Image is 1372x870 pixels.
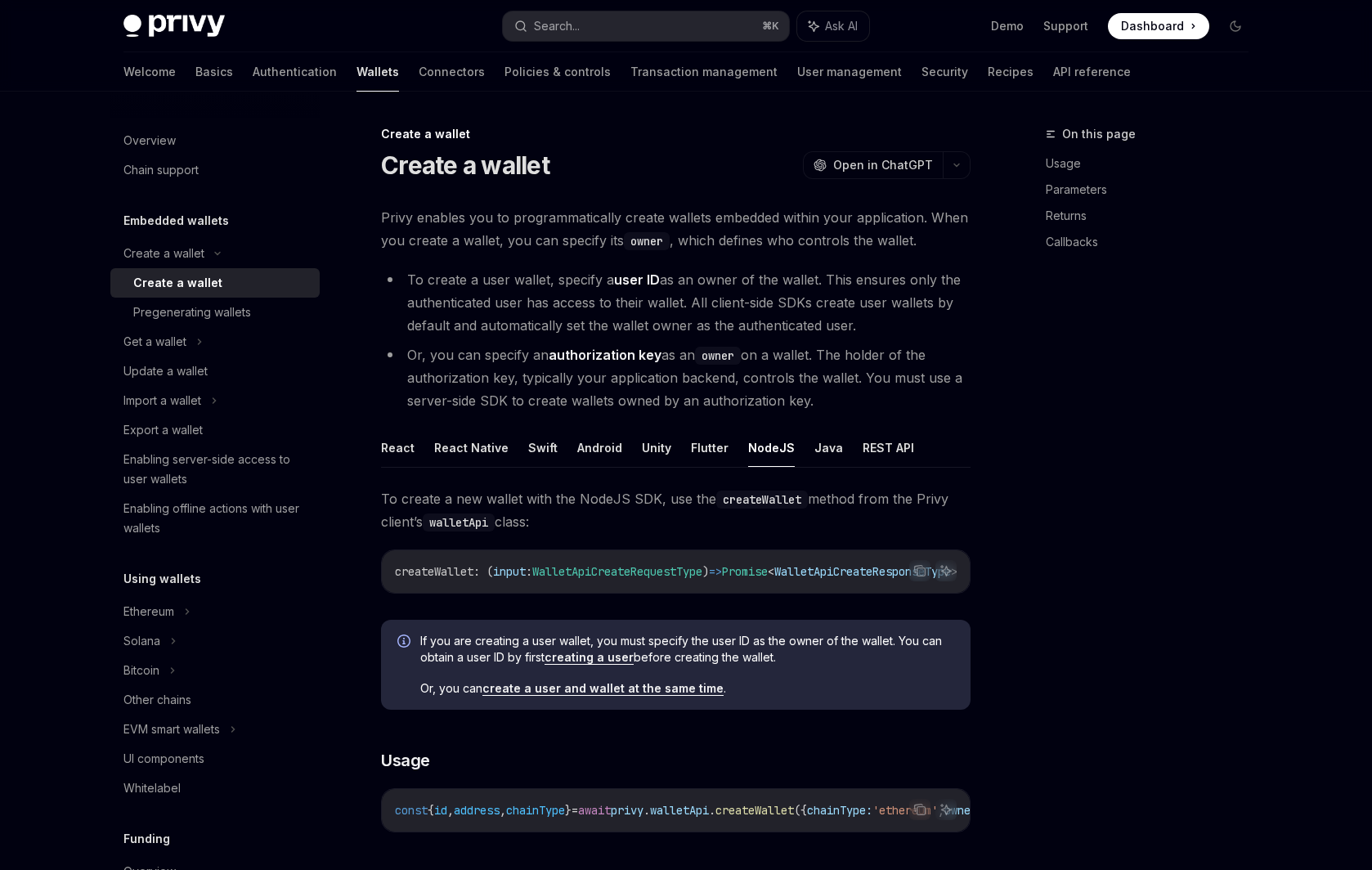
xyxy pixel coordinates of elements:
[356,52,399,92] a: Wallets
[428,803,434,818] span: {
[381,487,971,533] span: To create a new wallet with the NodeJS SDK, use the method from the Privy client’s class:
[123,778,181,798] div: Whitelabel
[545,650,634,665] a: creating a user
[123,499,310,538] div: Enabling offline actions with user wallets
[532,564,702,579] span: WalletApiCreateRequestType
[549,347,661,363] strong: authorization key
[577,428,622,467] button: Android
[381,126,971,142] div: Create a wallet
[381,150,549,180] h1: Create a wallet
[534,16,580,36] div: Search...
[722,564,768,579] span: Promise
[528,428,558,467] button: Swift
[123,52,176,92] a: Welcome
[909,799,930,820] button: Copy the contents from the code block
[381,206,971,252] span: Privy enables you to programmatically create wallets embedded within your application. When you c...
[419,52,485,92] a: Connectors
[381,428,415,467] button: React
[691,428,729,467] button: Flutter
[578,803,611,818] span: await
[768,564,774,579] span: <
[381,268,971,337] li: To create a user wallet, specify a as an owner of the wallet. This ensures only the authenticated...
[420,633,954,666] span: If you are creating a user wallet, you must specify the user ID as the owner of the wallet. You c...
[123,661,159,680] div: Bitcoin
[123,391,201,410] div: Import a wallet
[991,18,1024,34] a: Demo
[642,428,671,467] button: Unity
[482,681,724,696] a: create a user and wallet at the same time
[807,803,872,818] span: chainType:
[695,347,741,365] code: owner
[493,564,526,579] span: input
[988,52,1033,92] a: Recipes
[110,685,320,715] a: Other chains
[110,298,320,327] a: Pregenerating wallets
[1121,18,1184,34] span: Dashboard
[503,11,789,41] button: Search...⌘K
[110,494,320,543] a: Enabling offline actions with user wallets
[825,18,858,34] span: Ask AI
[863,428,914,467] button: REST API
[716,491,808,509] code: createWallet
[123,244,204,263] div: Create a wallet
[253,52,337,92] a: Authentication
[123,420,203,440] div: Export a wallet
[110,155,320,185] a: Chain support
[420,680,954,697] span: Or, you can .
[123,361,208,381] div: Update a wallet
[434,428,509,467] button: React Native
[506,803,565,818] span: chainType
[614,271,660,288] strong: user ID
[123,720,220,739] div: EVM smart wallets
[774,564,951,579] span: WalletApiCreateResponseType
[935,560,957,581] button: Ask AI
[123,602,174,621] div: Ethereum
[397,635,414,651] svg: Info
[935,799,957,820] button: Ask AI
[833,157,933,173] span: Open in ChatGPT
[643,803,650,818] span: .
[650,803,709,818] span: walletApi
[611,803,643,818] span: privy
[123,631,160,651] div: Solana
[110,774,320,803] a: Whitelabel
[709,564,722,579] span: =>
[110,415,320,445] a: Export a wallet
[110,268,320,298] a: Create a wallet
[123,332,186,352] div: Get a wallet
[123,690,191,710] div: Other chains
[709,803,715,818] span: .
[123,160,199,180] div: Chain support
[195,52,233,92] a: Basics
[423,513,495,531] code: walletApi
[624,232,670,250] code: owner
[630,52,778,92] a: Transaction management
[123,749,204,769] div: UI components
[702,564,709,579] span: )
[473,564,493,579] span: : (
[1046,229,1262,255] a: Callbacks
[526,564,532,579] span: :
[110,744,320,774] a: UI components
[572,803,578,818] span: =
[1046,150,1262,177] a: Usage
[500,803,506,818] span: ,
[1108,13,1209,39] a: Dashboard
[395,803,428,818] span: const
[110,126,320,155] a: Overview
[1062,124,1136,144] span: On this page
[748,428,795,467] button: NodeJS
[921,52,968,92] a: Security
[762,20,779,33] span: ⌘ K
[381,749,430,772] span: Usage
[434,803,447,818] span: id
[1043,18,1088,34] a: Support
[133,303,251,322] div: Pregenerating wallets
[715,803,794,818] span: createWallet
[123,211,229,231] h5: Embedded wallets
[454,803,500,818] span: address
[123,131,176,150] div: Overview
[797,52,902,92] a: User management
[123,829,170,849] h5: Funding
[1222,13,1249,39] button: Toggle dark mode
